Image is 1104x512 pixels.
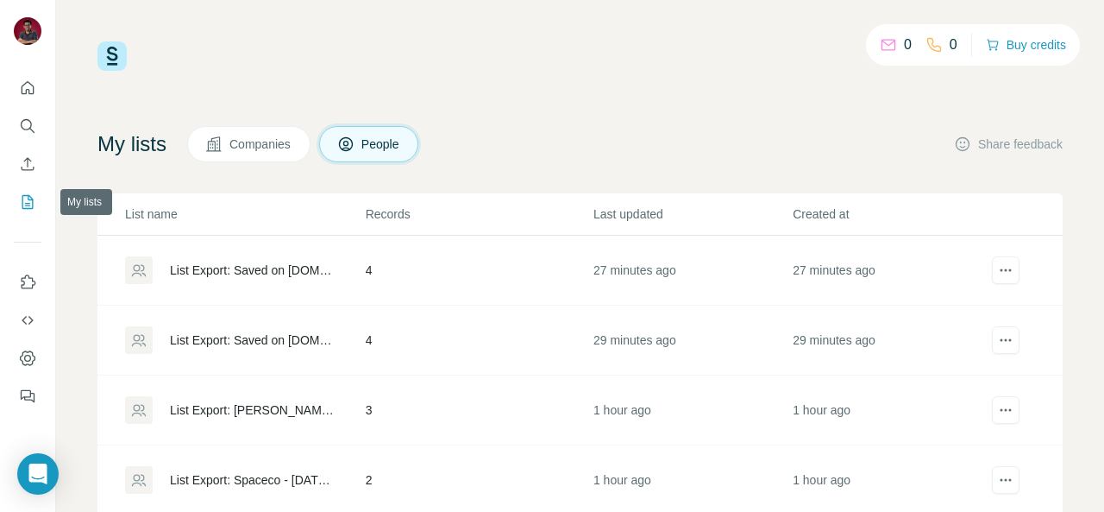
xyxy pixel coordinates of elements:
button: Enrich CSV [14,149,41,180]
p: Last updated [593,205,791,223]
span: Companies [229,136,292,153]
img: Avatar [14,17,41,45]
button: Share feedback [954,136,1063,153]
td: 1 hour ago [593,376,792,446]
button: actions [992,466,1019,494]
p: Records [366,205,592,223]
button: Feedback [14,381,41,412]
button: Use Surfe API [14,305,41,336]
td: 29 minutes ago [593,306,792,376]
button: Quick start [14,73,41,104]
td: 3 [365,376,593,446]
td: 4 [365,306,593,376]
h4: My lists [97,130,166,158]
p: 0 [904,35,912,55]
div: List Export: [PERSON_NAME] Companies, LLC - [DATE] 09:24 [170,401,336,419]
button: My lists [14,186,41,218]
td: 4 [365,236,593,306]
button: actions [992,396,1019,424]
p: Created at [793,205,990,223]
button: Use Surfe on LinkedIn [14,267,41,298]
div: List Export: Saved on [DOMAIN_NAME] - [DATE] 09:57 [170,332,336,349]
div: Open Intercom Messenger [17,453,59,495]
button: Buy credits [986,33,1066,57]
div: List Export: Saved on [DOMAIN_NAME] - [DATE] 09:58 [170,262,336,279]
div: List Export: Spaceco - [DATE] 09:23 [170,471,336,489]
span: People [361,136,401,153]
p: 0 [950,35,957,55]
td: 29 minutes ago [792,306,991,376]
button: Dashboard [14,343,41,374]
p: List name [125,205,364,223]
button: actions [992,326,1019,354]
button: actions [992,256,1019,284]
td: 27 minutes ago [593,236,792,306]
td: 27 minutes ago [792,236,991,306]
td: 1 hour ago [792,376,991,446]
img: Surfe Logo [97,41,127,71]
button: Search [14,111,41,142]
